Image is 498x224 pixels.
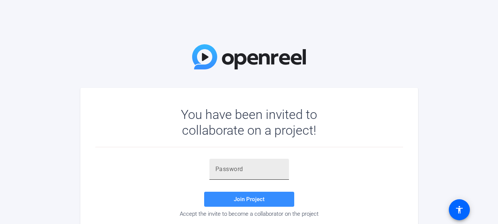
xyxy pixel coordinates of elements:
[159,107,339,138] div: You have been invited to collaborate on a project!
[455,205,464,214] mat-icon: accessibility
[215,165,283,174] input: Password
[192,44,306,69] img: OpenReel Logo
[204,192,294,207] button: Join Project
[234,196,265,203] span: Join Project
[95,210,403,217] div: Accept the invite to become a collaborator on the project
